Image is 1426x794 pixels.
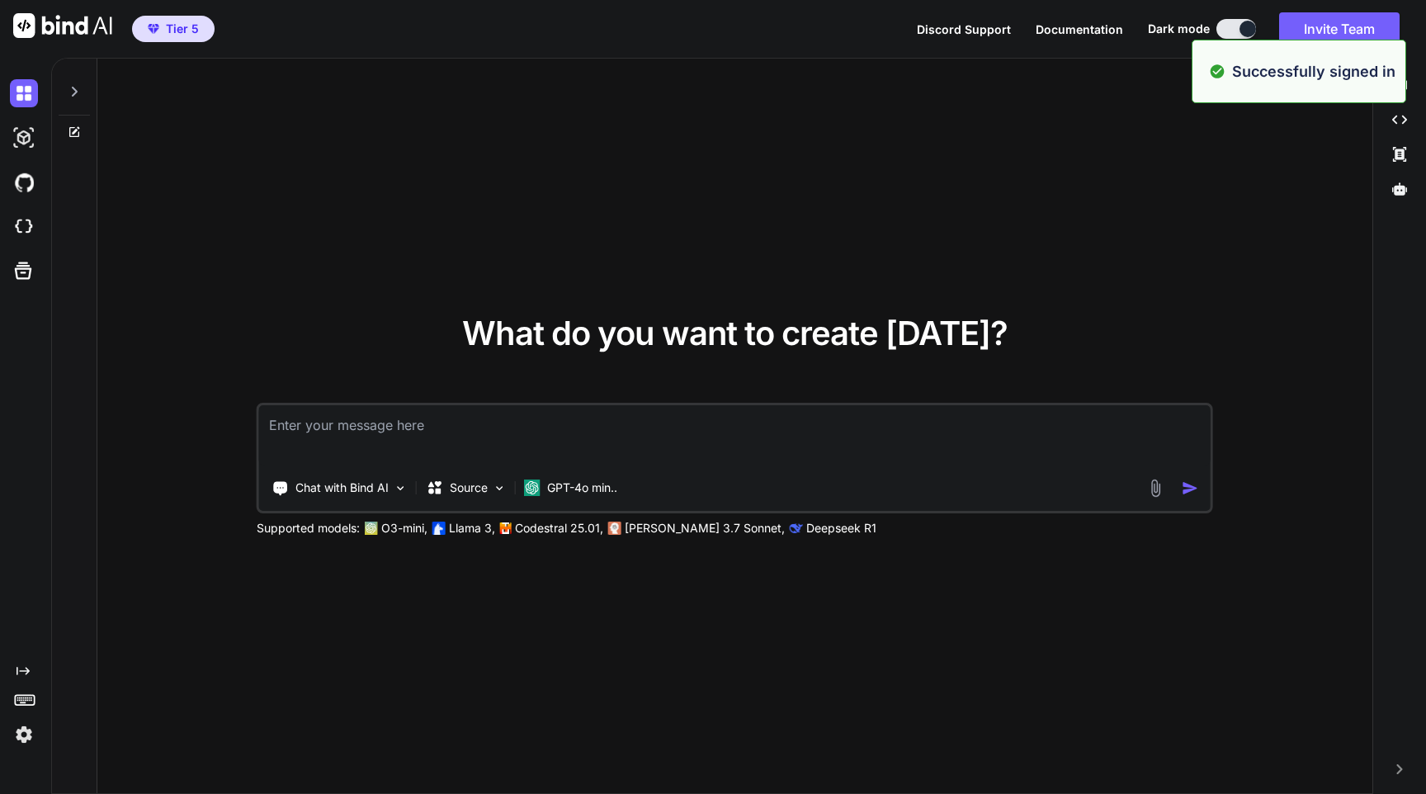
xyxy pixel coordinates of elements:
img: githubDark [10,168,38,196]
img: cloudideIcon [10,213,38,241]
img: Mistral-AI [500,522,512,534]
img: settings [10,721,38,749]
p: Source [450,480,488,496]
img: GPT-4 [365,522,378,535]
img: darkAi-studio [10,124,38,152]
img: Pick Tools [394,481,408,495]
span: Documentation [1036,22,1123,36]
p: [PERSON_NAME] 3.7 Sonnet, [625,520,785,536]
img: darkChat [10,79,38,107]
p: Supported models: [257,520,360,536]
img: icon [1182,480,1199,497]
img: GPT-4o mini [524,480,541,496]
span: Dark mode [1148,21,1210,37]
span: Tier 5 [166,21,199,37]
p: O3-mini, [381,520,427,536]
img: claude [608,522,621,535]
span: Discord Support [917,22,1011,36]
span: What do you want to create [DATE]? [462,313,1008,353]
button: Discord Support [917,21,1011,38]
button: Documentation [1036,21,1123,38]
p: Codestral 25.01, [515,520,603,536]
img: Llama2 [432,522,446,535]
p: GPT-4o min.. [547,480,617,496]
p: Llama 3, [449,520,495,536]
img: attachment [1146,479,1165,498]
p: Successfully signed in [1232,60,1395,83]
p: Deepseek R1 [806,520,876,536]
img: Bind AI [13,13,112,38]
button: Invite Team [1279,12,1400,45]
p: Chat with Bind AI [295,480,389,496]
img: premium [148,24,159,34]
img: alert [1209,60,1225,83]
img: claude [790,522,803,535]
button: premiumTier 5 [132,16,215,42]
img: Pick Models [493,481,507,495]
